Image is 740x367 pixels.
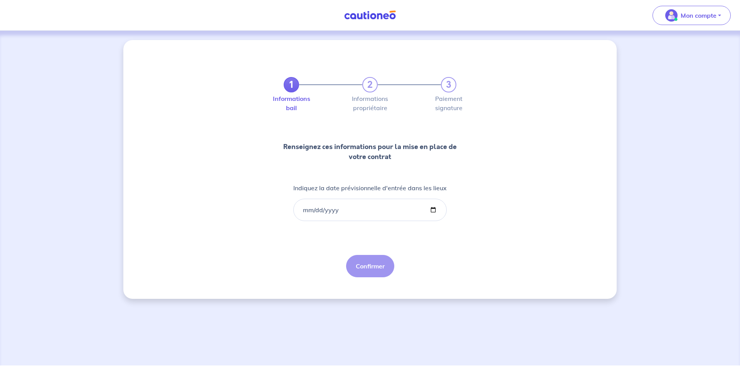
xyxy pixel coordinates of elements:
button: illu_account_valid_menu.svgMon compte [653,6,731,25]
label: Informations propriétaire [362,96,378,111]
a: 1 [284,77,299,92]
p: Renseignez ces informations pour la mise en place de votre contrat [277,142,462,162]
p: Mon compte [681,11,716,20]
p: Indiquez la date prévisionnelle d'entrée dans les lieux [293,183,447,193]
label: Paiement signature [441,96,456,111]
input: lease-signed-date-placeholder [293,199,447,221]
img: illu_account_valid_menu.svg [665,9,678,22]
label: Informations bail [284,96,299,111]
img: Cautioneo [341,10,399,20]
